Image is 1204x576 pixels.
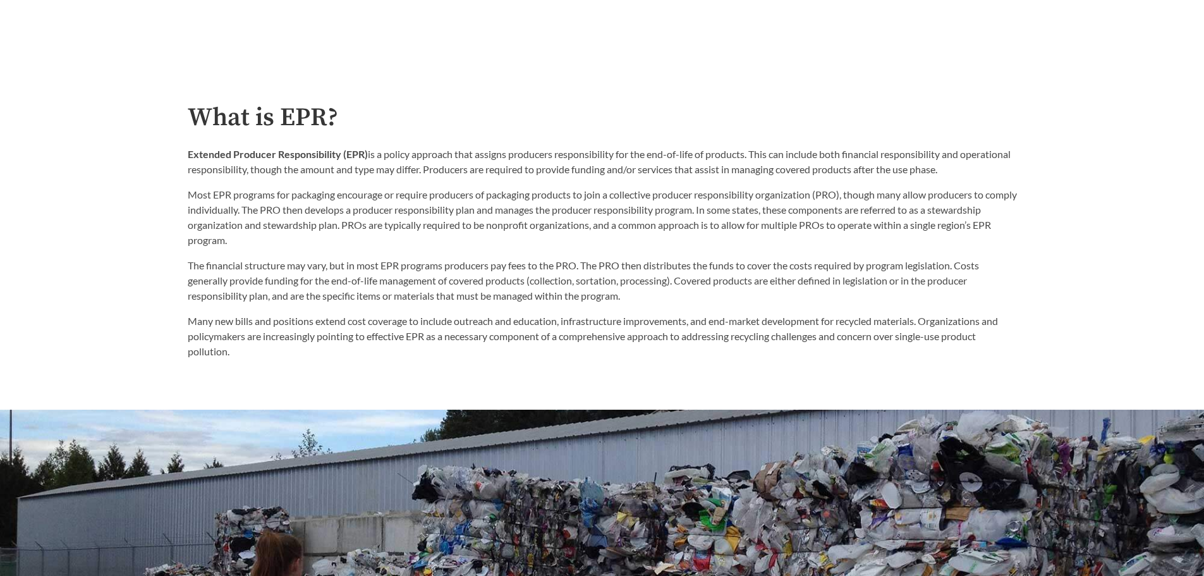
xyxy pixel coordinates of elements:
[188,187,1017,248] p: Most EPR programs for packaging encourage or require producers of packaging products to join a co...
[188,314,1017,359] p: Many new bills and positions extend cost coverage to include outreach and education, infrastructu...
[188,147,1017,177] p: is a policy approach that assigns producers responsibility for the end-of-life of products. This ...
[188,148,368,160] strong: Extended Producer Responsibility (EPR)
[188,258,1017,303] p: The financial structure may vary, but in most EPR programs producers pay fees to the PRO. The PRO...
[188,104,1017,132] h2: What is EPR?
